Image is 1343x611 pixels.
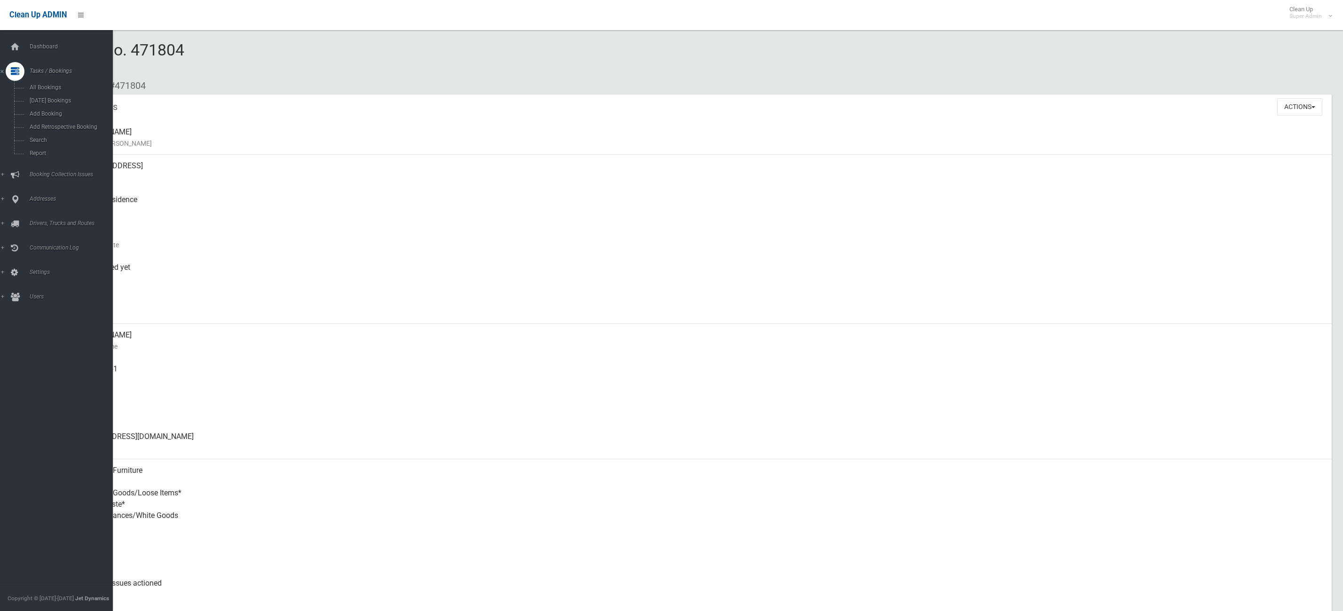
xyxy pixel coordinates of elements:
small: Collected At [75,273,1324,284]
div: [PERSON_NAME] [75,121,1324,155]
span: [DATE] Bookings [27,97,116,104]
li: #471804 [102,77,146,94]
div: [DATE] [75,222,1324,256]
div: [EMAIL_ADDRESS][DOMAIN_NAME] [75,425,1324,459]
span: All Bookings [27,84,116,91]
div: [STREET_ADDRESS] [75,155,1324,188]
div: None given [75,392,1324,425]
strong: Jet Dynamics [75,595,109,602]
a: [EMAIL_ADDRESS][DOMAIN_NAME]Email [41,425,1332,459]
span: Drivers, Trucks and Routes [27,220,124,227]
div: Not collected yet [75,256,1324,290]
span: Copyright © [DATE]-[DATE] [8,595,74,602]
span: Users [27,293,124,300]
span: Tasks / Bookings [27,68,124,74]
button: Actions [1277,98,1322,116]
small: Mobile [75,375,1324,386]
span: Communication Log [27,244,124,251]
small: Name of [PERSON_NAME] [75,138,1324,149]
small: Items [75,521,1324,533]
span: Dashboard [27,43,124,50]
small: Pickup Point [75,205,1324,217]
small: Super Admin [1289,13,1322,20]
span: Report [27,150,116,157]
span: Booking No. 471804 [41,40,184,77]
span: Search [27,137,116,143]
span: Clean Up ADMIN [9,10,67,19]
small: Zone [75,307,1324,318]
div: Front of Residence [75,188,1324,222]
small: Email [75,442,1324,454]
small: Oversized [75,555,1324,566]
div: Collection issues actioned [75,572,1324,606]
div: Household Furniture Electronics Household Goods/Loose Items* Garden Waste* Metal Appliances/White... [75,459,1324,538]
div: Yes [75,538,1324,572]
span: Clean Up [1285,6,1331,20]
small: Address [75,172,1324,183]
span: Addresses [27,196,124,202]
span: Add Booking [27,110,116,117]
span: Booking Collection Issues [27,171,124,178]
div: [PERSON_NAME] [75,324,1324,358]
span: Add Retrospective Booking [27,124,116,130]
small: Status [75,589,1324,600]
span: Settings [27,269,124,275]
small: Contact Name [75,341,1324,352]
small: Landline [75,408,1324,420]
div: 0467574751 [75,358,1324,392]
div: [DATE] [75,290,1324,324]
small: Collection Date [75,239,1324,251]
